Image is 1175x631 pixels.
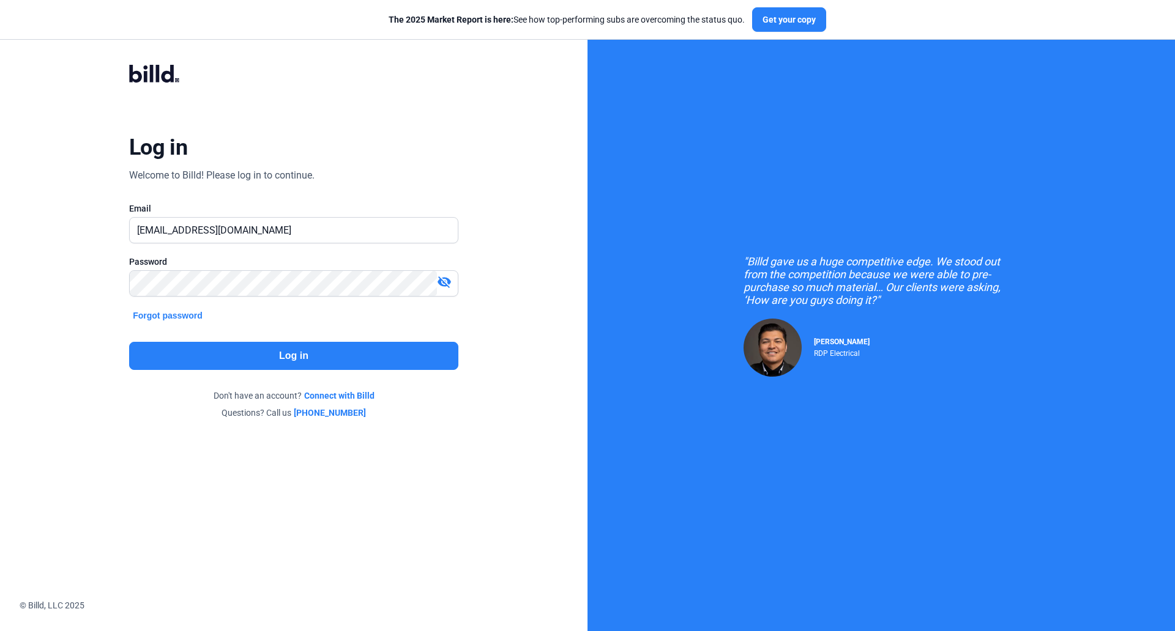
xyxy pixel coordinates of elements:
[389,15,513,24] span: The 2025 Market Report is here:
[389,13,745,26] div: See how top-performing subs are overcoming the status quo.
[814,338,870,346] span: [PERSON_NAME]
[129,202,458,215] div: Email
[129,134,187,161] div: Log in
[304,389,375,402] a: Connect with Billd
[129,407,458,419] div: Questions? Call us
[744,255,1019,306] div: "Billd gave us a huge competitive edge. We stood out from the competition because we were able to...
[129,389,458,402] div: Don't have an account?
[129,309,206,322] button: Forgot password
[744,319,802,377] img: Raul Pacheco
[129,256,458,268] div: Password
[294,407,366,419] a: [PHONE_NUMBER]
[129,168,315,183] div: Welcome to Billd! Please log in to continue.
[814,346,870,358] div: RDP Electrical
[752,7,826,32] button: Get your copy
[129,342,458,370] button: Log in
[437,275,452,289] mat-icon: visibility_off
